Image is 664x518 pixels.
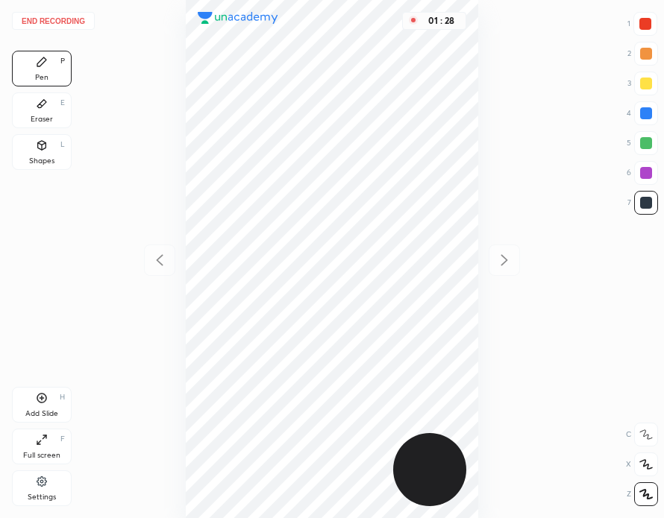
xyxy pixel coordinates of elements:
[60,141,65,148] div: L
[627,72,658,95] div: 3
[198,12,278,24] img: logo.38c385cc.svg
[627,191,658,215] div: 7
[627,42,658,66] div: 2
[627,482,658,506] div: Z
[29,157,54,165] div: Shapes
[60,57,65,65] div: P
[12,12,95,30] button: End recording
[627,101,658,125] div: 4
[23,452,60,459] div: Full screen
[35,74,48,81] div: Pen
[627,131,658,155] div: 5
[60,435,65,443] div: F
[60,394,65,401] div: H
[28,493,56,501] div: Settings
[627,12,657,36] div: 1
[31,116,53,123] div: Eraser
[60,99,65,107] div: E
[626,452,658,476] div: X
[25,410,58,417] div: Add Slide
[626,423,658,446] div: C
[627,161,658,185] div: 6
[424,16,460,26] div: 01 : 28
